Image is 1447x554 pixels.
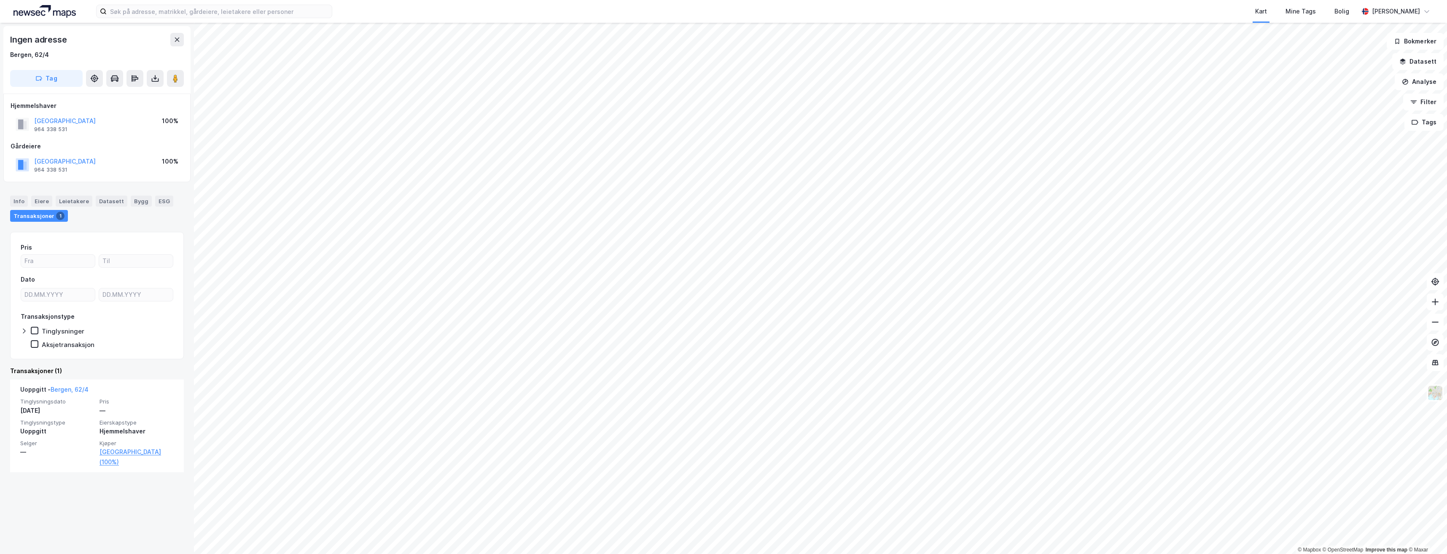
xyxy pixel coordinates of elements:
div: — [20,447,94,457]
button: Bokmerker [1387,33,1444,50]
div: Gårdeiere [11,141,183,151]
input: DD.MM.YYYY [21,288,95,301]
div: [DATE] [20,406,94,416]
div: Ingen adresse [10,33,68,46]
div: Datasett [96,196,127,207]
a: Bergen, 62/4 [51,386,89,393]
div: Hjemmelshaver [100,426,174,436]
div: Pris [21,242,32,253]
div: 964 338 531 [34,126,67,133]
div: Kart [1255,6,1267,16]
img: Z [1427,385,1443,401]
a: Mapbox [1298,547,1321,553]
a: Improve this map [1366,547,1407,553]
span: Eierskapstype [100,419,174,426]
span: Selger [20,440,94,447]
button: Tag [10,70,83,87]
a: [GEOGRAPHIC_DATA] (100%) [100,447,174,467]
div: 964 338 531 [34,167,67,173]
div: Eiere [31,196,52,207]
div: — [100,406,174,416]
div: Bolig [1334,6,1349,16]
div: Info [10,196,28,207]
div: Uoppgitt [20,426,94,436]
div: Uoppgitt - [20,385,89,398]
div: 100% [162,156,178,167]
span: Tinglysningsdato [20,398,94,405]
div: Leietakere [56,196,92,207]
div: Hjemmelshaver [11,101,183,111]
div: Bergen, 62/4 [10,50,49,60]
input: Til [99,255,173,267]
div: 100% [162,116,178,126]
input: Fra [21,255,95,267]
div: Transaksjonstype [21,312,75,322]
span: Tinglysningstype [20,419,94,426]
input: DD.MM.YYYY [99,288,173,301]
div: Aksjetransaksjon [42,341,94,349]
div: Bygg [131,196,152,207]
input: Søk på adresse, matrikkel, gårdeiere, leietakere eller personer [107,5,332,18]
div: ESG [155,196,173,207]
span: Kjøper [100,440,174,447]
button: Tags [1404,114,1444,131]
iframe: Chat Widget [1405,514,1447,554]
div: [PERSON_NAME] [1372,6,1420,16]
div: 1 [56,212,65,220]
a: OpenStreetMap [1323,547,1364,553]
button: Analyse [1395,73,1444,90]
button: Filter [1403,94,1444,110]
span: Pris [100,398,174,405]
img: logo.a4113a55bc3d86da70a041830d287a7e.svg [13,5,76,18]
button: Datasett [1392,53,1444,70]
div: Tinglysninger [42,327,84,335]
div: Transaksjoner (1) [10,366,184,376]
div: Transaksjoner [10,210,68,222]
div: Mine Tags [1286,6,1316,16]
div: Dato [21,274,35,285]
